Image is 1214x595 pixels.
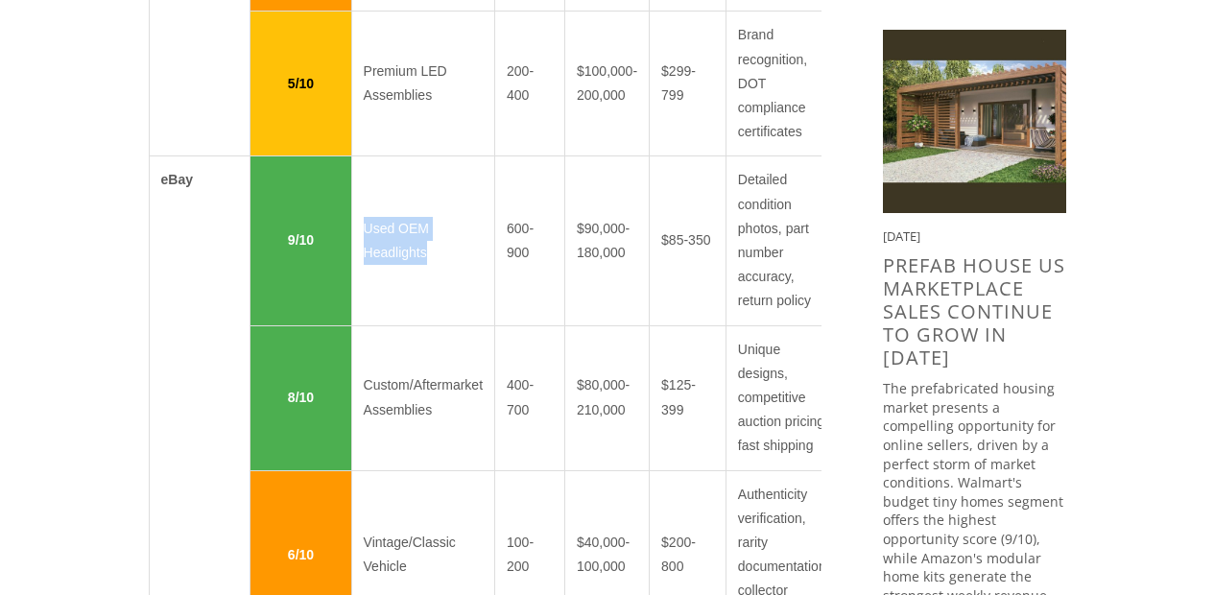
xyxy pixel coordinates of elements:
a: Prefab House US Marketplace sales continue to grow in [DATE] [883,252,1065,370]
td: $299-799 [650,12,726,156]
td: 400-700 [495,325,565,470]
td: Premium LED Assemblies [351,12,494,156]
td: 8/10 [250,325,351,470]
td: 600-900 [495,156,565,325]
td: Detailed condition photos, part number accuracy, return policy [726,156,842,325]
td: 5/10 [250,12,351,156]
td: Custom/Aftermarket Assemblies [351,325,494,470]
td: Used OEM Headlights [351,156,494,325]
td: $80,000-210,000 [565,325,650,470]
td: 200-400 [495,12,565,156]
td: $125-399 [650,325,726,470]
td: 9/10 [250,156,351,325]
td: Unique designs, competitive auction pricing, fast shipping [726,325,842,470]
td: $85-350 [650,156,726,325]
img: Prefab House US Marketplace sales continue to grow in 2025 [883,30,1066,213]
td: $100,000-200,000 [565,12,650,156]
td: Brand recognition, DOT compliance certificates [726,12,842,156]
time: [DATE] [883,227,920,245]
td: $90,000-180,000 [565,156,650,325]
